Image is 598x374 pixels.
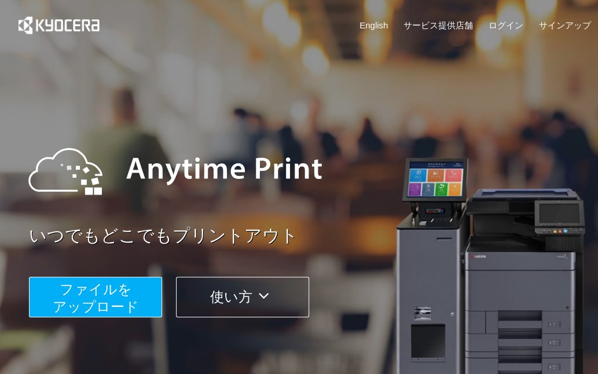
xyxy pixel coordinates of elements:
a: English [359,19,388,31]
span: ファイルを ​​アップロード [53,281,139,314]
a: いつでもどこでもプリントアウト [29,223,598,248]
a: サービス提供店舗 [403,19,473,31]
a: サインアップ [539,19,591,31]
a: ログイン [489,19,523,31]
button: ファイルを​​アップロード [29,277,162,317]
button: 使い方 [176,277,309,317]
